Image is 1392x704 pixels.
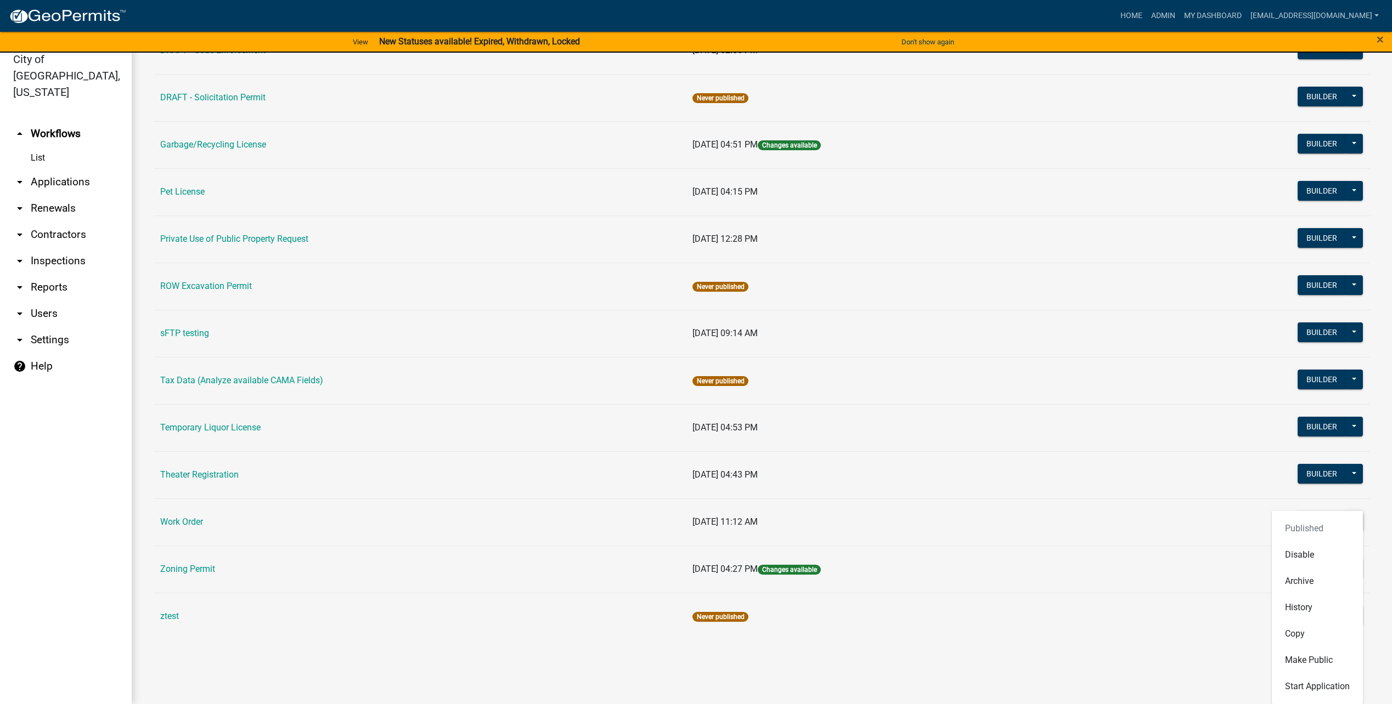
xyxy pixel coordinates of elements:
[160,469,239,480] a: Theater Registration
[692,422,758,433] span: [DATE] 04:53 PM
[160,281,252,291] a: ROW Excavation Permit
[13,360,26,373] i: help
[160,564,215,574] a: Zoning Permit
[1298,464,1346,484] button: Builder
[692,93,748,103] span: Never published
[1272,568,1363,594] button: Archive
[1298,87,1346,106] button: Builder
[692,469,758,480] span: [DATE] 04:43 PM
[1272,542,1363,568] button: Disable
[1272,594,1363,621] button: History
[379,36,580,47] strong: New Statuses available! Expired, Withdrawn, Locked
[160,516,203,527] a: Work Order
[13,127,26,140] i: arrow_drop_up
[897,33,959,51] button: Don't show again
[692,564,758,574] span: [DATE] 04:27 PM
[1298,275,1346,295] button: Builder
[1272,673,1363,700] button: Start Application
[348,33,373,51] a: View
[160,234,308,244] a: Private Use of Public Property Request
[1147,5,1180,26] a: Admin
[160,186,205,197] a: Pet License
[692,376,748,386] span: Never published
[692,612,748,622] span: Never published
[1298,134,1346,154] button: Builder
[13,281,26,294] i: arrow_drop_down
[692,186,758,197] span: [DATE] 04:15 PM
[692,139,758,150] span: [DATE] 04:51 PM
[160,375,323,385] a: Tax Data (Analyze available CAMA Fields)
[1298,228,1346,248] button: Builder
[160,139,266,150] a: Garbage/Recycling License
[160,328,209,338] a: sFTP testing
[160,92,266,103] a: DRAFT - Solicitation Permit
[692,516,758,527] span: [DATE] 11:12 AM
[758,565,820,575] span: Changes available
[13,333,26,347] i: arrow_drop_down
[758,140,820,150] span: Changes available
[1116,5,1147,26] a: Home
[160,422,261,433] a: Temporary Liquor License
[1272,647,1363,673] button: Make Public
[692,282,748,292] span: Never published
[13,254,26,268] i: arrow_drop_down
[1272,621,1363,647] button: Copy
[1298,322,1346,342] button: Builder
[13,228,26,241] i: arrow_drop_down
[1377,33,1384,46] button: Close
[13,175,26,189] i: arrow_drop_down
[1298,39,1346,59] button: Builder
[1298,417,1346,436] button: Builder
[1298,370,1346,389] button: Builder
[692,328,758,338] span: [DATE] 09:14 AM
[160,611,179,621] a: ztest
[1298,181,1346,201] button: Builder
[692,234,758,244] span: [DATE] 12:28 PM
[13,202,26,215] i: arrow_drop_down
[13,307,26,320] i: arrow_drop_down
[1377,32,1384,47] span: ×
[1180,5,1246,26] a: My Dashboard
[1246,5,1383,26] a: [EMAIL_ADDRESS][DOMAIN_NAME]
